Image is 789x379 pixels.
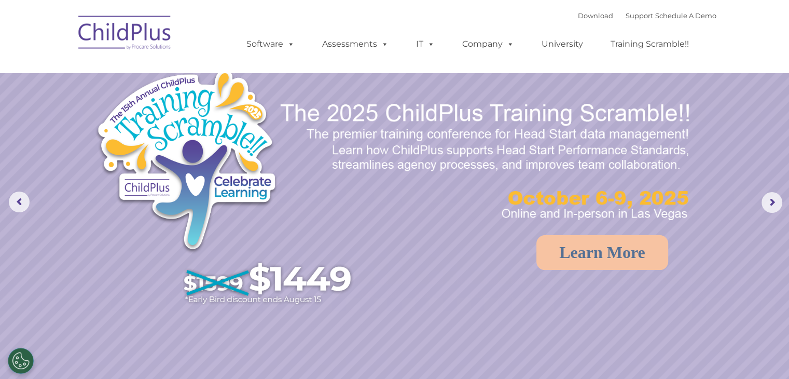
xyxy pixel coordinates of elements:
[620,267,789,379] iframe: Chat Widget
[600,34,699,55] a: Training Scramble!!
[312,34,399,55] a: Assessments
[8,348,34,374] button: Cookies Settings
[626,11,653,20] a: Support
[73,8,177,60] img: ChildPlus by Procare Solutions
[452,34,524,55] a: Company
[578,11,716,20] font: |
[236,34,305,55] a: Software
[655,11,716,20] a: Schedule A Demo
[578,11,613,20] a: Download
[536,235,668,270] a: Learn More
[531,34,593,55] a: University
[144,111,188,119] span: Phone number
[406,34,445,55] a: IT
[144,69,176,76] span: Last name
